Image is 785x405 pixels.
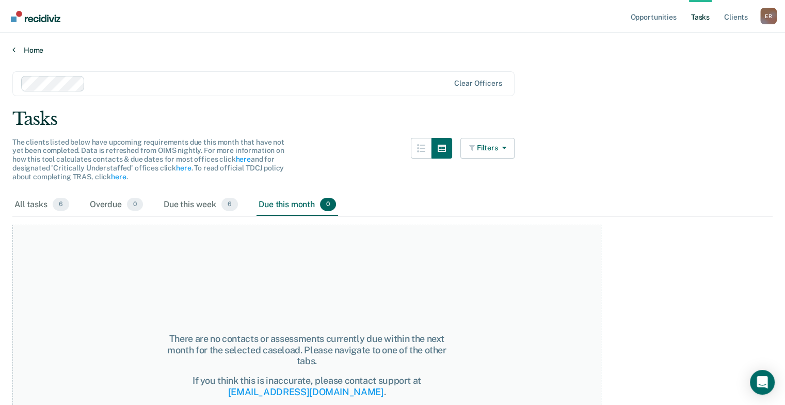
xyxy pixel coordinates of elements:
button: Profile dropdown button [760,8,777,24]
span: The clients listed below have upcoming requirements due this month that have not yet been complet... [12,138,284,181]
div: If you think this is inaccurate, please contact support at . [160,375,454,397]
div: There are no contacts or assessments currently due within the next month for the selected caseloa... [160,333,454,367]
div: Due this week6 [162,194,240,216]
div: E R [760,8,777,24]
a: here [235,155,250,163]
div: Tasks [12,108,773,130]
span: 0 [127,198,143,211]
a: [EMAIL_ADDRESS][DOMAIN_NAME] [228,386,384,397]
div: Due this month0 [257,194,338,216]
span: 6 [221,198,238,211]
span: 6 [53,198,69,211]
a: here [111,173,126,181]
a: Home [12,45,773,55]
div: All tasks6 [12,194,71,216]
button: Filters [460,138,515,159]
span: 0 [320,198,336,211]
div: Overdue0 [88,194,145,216]
a: here [176,164,191,172]
div: Open Intercom Messenger [750,370,775,395]
img: Recidiviz [11,11,60,22]
div: Clear officers [454,79,502,88]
